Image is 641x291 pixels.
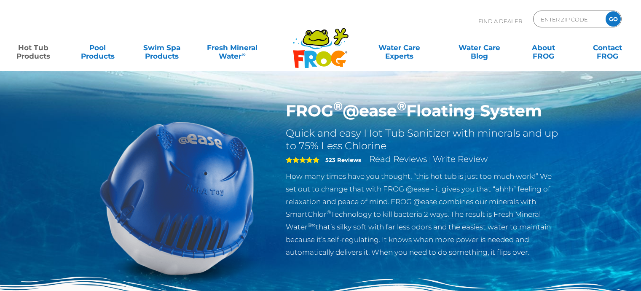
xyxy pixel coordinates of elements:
a: Hot TubProducts [8,39,58,56]
sup: ∞ [241,51,245,57]
a: PoolProducts [72,39,122,56]
span: 5 [286,156,319,163]
input: GO [606,11,621,27]
a: ContactFROG [583,39,633,56]
sup: ®∞ [308,222,316,228]
a: Fresh MineralWater∞ [201,39,263,56]
p: How many times have you thought, “this hot tub is just too much work!” We set out to change that ... [286,170,561,259]
a: Read Reviews [369,154,427,164]
a: Write Review [433,154,488,164]
a: Water CareExperts [359,39,440,56]
img: Frog Products Logo [288,17,353,68]
strong: 523 Reviews [325,156,361,163]
h1: FROG @ease Floating System [286,101,561,121]
a: AboutFROG [518,39,568,56]
sup: ® [333,99,343,113]
p: Find A Dealer [478,11,522,32]
h2: Quick and easy Hot Tub Sanitizer with minerals and up to 75% Less Chlorine [286,127,561,152]
sup: ® [397,99,406,113]
sup: ® [327,209,331,216]
a: Swim SpaProducts [137,39,187,56]
span: | [429,156,431,164]
a: Water CareBlog [454,39,504,56]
